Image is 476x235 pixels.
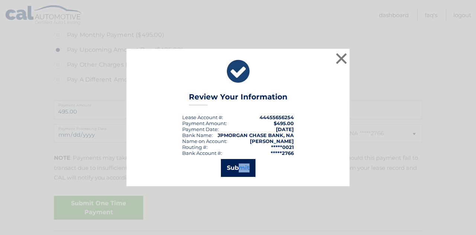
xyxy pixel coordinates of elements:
div: Bank Name: [182,132,213,138]
h3: Review Your Information [189,92,287,105]
strong: [PERSON_NAME] [250,138,294,144]
div: Bank Account #: [182,150,222,156]
span: Payment Date [182,126,218,132]
div: Routing #: [182,144,208,150]
strong: 44455656254 [260,114,294,120]
span: [DATE] [276,126,294,132]
div: Name on Account: [182,138,227,144]
button: × [334,51,349,66]
div: : [182,126,219,132]
span: $495.00 [274,120,294,126]
div: Payment Amount: [182,120,227,126]
strong: JPMORGAN CHASE BANK, NA [218,132,294,138]
div: Lease Account #: [182,114,223,120]
button: Submit [221,159,255,177]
